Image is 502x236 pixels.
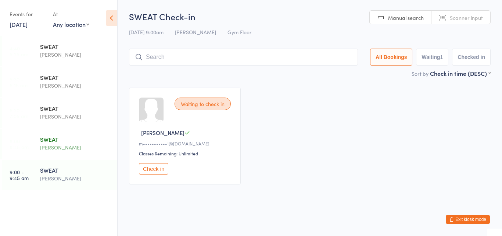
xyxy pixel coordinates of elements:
div: SWEAT [40,73,111,81]
div: Waiting to check in [175,98,231,110]
button: Exit kiosk mode [446,215,490,224]
a: 4:40 -5:25 amSWEAT[PERSON_NAME] [2,36,117,66]
span: [DATE] 9:00am [129,28,164,36]
div: [PERSON_NAME] [40,143,111,152]
div: SWEAT [40,104,111,112]
div: [PERSON_NAME] [40,174,111,183]
span: Gym Floor [227,28,251,36]
a: 5:30 -6:15 amSWEAT[PERSON_NAME] [2,67,117,97]
div: [PERSON_NAME] [40,50,111,59]
div: Check in time (DESC) [430,69,491,77]
time: 8:00 - 8:45 am [10,138,29,150]
span: Manual search [388,14,424,21]
div: m•••••••••••1@[DOMAIN_NAME] [139,140,233,147]
div: Any location [53,20,89,28]
a: 9:00 -9:45 amSWEAT[PERSON_NAME] [2,160,117,190]
div: SWEAT [40,166,111,174]
time: 9:00 - 9:45 am [10,169,29,181]
a: 8:00 -8:45 amSWEAT[PERSON_NAME] [2,129,117,159]
span: [PERSON_NAME] [141,129,184,137]
a: [DATE] [10,20,28,28]
div: [PERSON_NAME] [40,81,111,90]
a: 6:20 -7:05 amSWEAT[PERSON_NAME] [2,98,117,128]
h2: SWEAT Check-in [129,10,491,22]
time: 5:30 - 6:15 am [10,76,28,88]
label: Sort by [412,70,429,77]
button: All Bookings [370,49,413,66]
div: SWEAT [40,42,111,50]
div: SWEAT [40,135,111,143]
time: 6:20 - 7:05 am [10,107,28,119]
time: 4:40 - 5:25 am [10,45,28,57]
div: Events for [10,8,46,20]
div: 1 [440,54,443,60]
button: Checked in [452,49,491,66]
div: At [53,8,89,20]
span: [PERSON_NAME] [175,28,216,36]
input: Search [129,49,358,66]
span: Scanner input [450,14,483,21]
button: Check in [139,163,168,175]
button: Waiting1 [416,49,448,66]
div: [PERSON_NAME] [40,112,111,121]
div: Classes Remaining: Unlimited [139,150,233,156]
